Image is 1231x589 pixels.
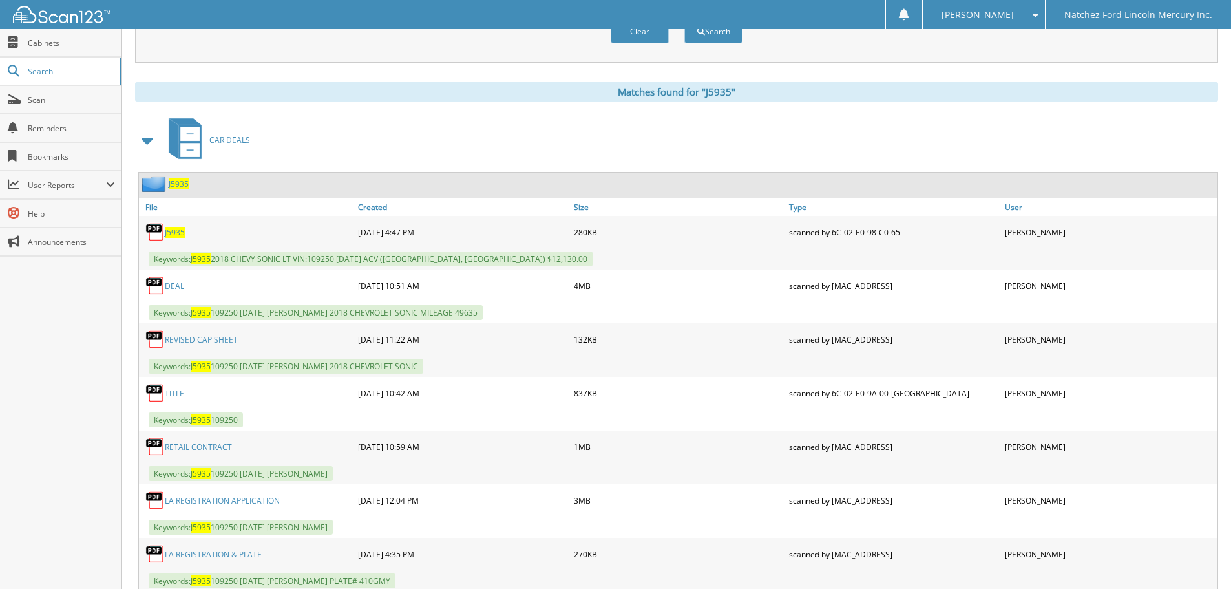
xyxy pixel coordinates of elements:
[165,495,280,506] a: LA REGISTRATION APPLICATION
[571,380,786,406] div: 837KB
[1002,434,1217,460] div: [PERSON_NAME]
[786,541,1002,567] div: scanned by [MAC_ADDRESS]
[165,549,262,560] a: LA REGISTRATION & PLATE
[28,180,106,191] span: User Reports
[165,334,238,345] a: REVISED CAP SHEET
[571,541,786,567] div: 270KB
[191,361,211,372] span: J5935
[191,414,211,425] span: J5935
[165,442,232,453] a: RETAIL CONTRACT
[1002,487,1217,513] div: [PERSON_NAME]
[145,276,165,295] img: PDF.png
[571,219,786,245] div: 280KB
[355,487,571,513] div: [DATE] 12:04 PM
[165,227,185,238] a: J5935
[1064,11,1212,19] span: Natchez Ford Lincoln Mercury Inc.
[571,487,786,513] div: 3MB
[149,520,333,535] span: Keywords: 109250 [DATE] [PERSON_NAME]
[191,468,211,479] span: J5935
[145,222,165,242] img: PDF.png
[145,330,165,349] img: PDF.png
[149,573,395,588] span: Keywords: 109250 [DATE] [PERSON_NAME] PLATE# 410GMY
[135,82,1218,102] div: Matches found for "J5935"
[28,37,115,48] span: Cabinets
[28,208,115,219] span: Help
[145,383,165,403] img: PDF.png
[684,19,742,43] button: Search
[786,219,1002,245] div: scanned by 6C-02-E0-98-C0-65
[191,522,211,533] span: J5935
[165,388,184,399] a: TITLE
[1002,380,1217,406] div: [PERSON_NAME]
[571,434,786,460] div: 1MB
[149,305,483,320] span: Keywords: 109250 [DATE] [PERSON_NAME] 2018 CHEVROLET SONIC MILEAGE 49635
[13,6,110,23] img: scan123-logo-white.svg
[355,380,571,406] div: [DATE] 10:42 AM
[161,114,250,166] a: CAR DEALS
[355,273,571,299] div: [DATE] 10:51 AM
[142,176,169,192] img: folder2.png
[1002,541,1217,567] div: [PERSON_NAME]
[786,198,1002,216] a: Type
[611,19,669,43] button: Clear
[355,541,571,567] div: [DATE] 4:35 PM
[786,380,1002,406] div: scanned by 6C-02-E0-9A-00-[GEOGRAPHIC_DATA]
[1002,327,1217,352] div: [PERSON_NAME]
[149,252,593,266] span: Keywords: 2018 CHEVY SONIC LT VIN:109250 [DATE] ACV ([GEOGRAPHIC_DATA], [GEOGRAPHIC_DATA]) $12,13...
[28,151,115,162] span: Bookmarks
[355,434,571,460] div: [DATE] 10:59 AM
[209,134,250,145] span: CAR DEALS
[28,237,115,248] span: Announcements
[1002,219,1217,245] div: [PERSON_NAME]
[28,94,115,105] span: Scan
[786,487,1002,513] div: scanned by [MAC_ADDRESS]
[28,66,113,77] span: Search
[149,466,333,481] span: Keywords: 109250 [DATE] [PERSON_NAME]
[28,123,115,134] span: Reminders
[169,178,189,189] a: J5935
[145,491,165,510] img: PDF.png
[145,437,165,456] img: PDF.png
[571,273,786,299] div: 4MB
[149,359,423,374] span: Keywords: 109250 [DATE] [PERSON_NAME] 2018 CHEVROLET SONIC
[942,11,1014,19] span: [PERSON_NAME]
[355,198,571,216] a: Created
[191,575,211,586] span: J5935
[145,544,165,564] img: PDF.png
[165,281,184,292] a: DEAL
[191,253,211,264] span: J5935
[1002,273,1217,299] div: [PERSON_NAME]
[786,327,1002,352] div: scanned by [MAC_ADDRESS]
[355,327,571,352] div: [DATE] 11:22 AM
[786,273,1002,299] div: scanned by [MAC_ADDRESS]
[355,219,571,245] div: [DATE] 4:47 PM
[191,307,211,318] span: J5935
[571,198,786,216] a: Size
[1166,527,1231,589] iframe: Chat Widget
[571,327,786,352] div: 132KB
[139,198,355,216] a: File
[149,412,243,427] span: Keywords: 109250
[786,434,1002,460] div: scanned by [MAC_ADDRESS]
[1002,198,1217,216] a: User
